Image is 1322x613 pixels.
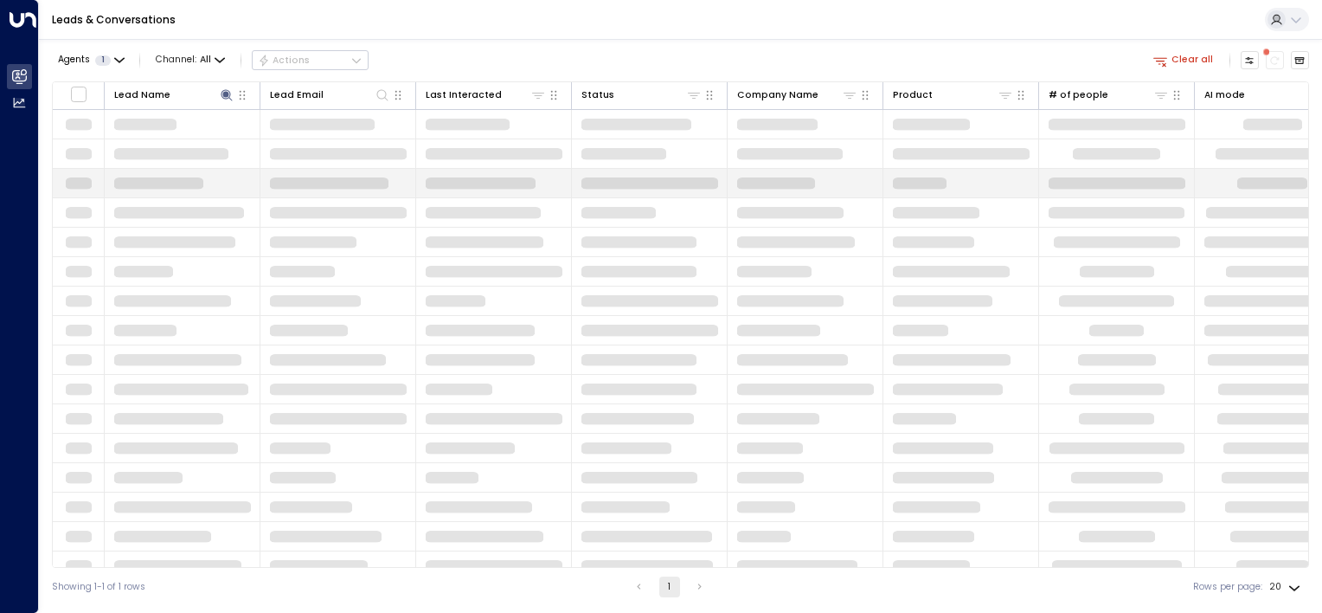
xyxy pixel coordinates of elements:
[1049,87,1170,103] div: # of people
[114,87,170,103] div: Lead Name
[270,87,324,103] div: Lead Email
[1204,87,1245,103] div: AI mode
[52,51,129,69] button: Agents1
[1049,87,1108,103] div: # of people
[893,87,1014,103] div: Product
[151,51,230,69] button: Channel:All
[58,55,90,65] span: Agents
[52,12,176,27] a: Leads & Conversations
[1266,51,1285,70] span: There are new threads available. Refresh the grid to view the latest updates.
[426,87,502,103] div: Last Interacted
[270,87,391,103] div: Lead Email
[628,577,711,597] nav: pagination navigation
[737,87,858,103] div: Company Name
[95,55,111,66] span: 1
[1291,51,1310,70] button: Archived Leads
[581,87,703,103] div: Status
[1193,580,1262,594] label: Rows per page:
[581,87,614,103] div: Status
[1241,51,1260,70] button: Customize
[52,580,145,594] div: Showing 1-1 of 1 rows
[737,87,818,103] div: Company Name
[426,87,547,103] div: Last Interacted
[1148,51,1219,69] button: Clear all
[252,50,369,71] button: Actions
[151,51,230,69] span: Channel:
[200,55,211,65] span: All
[893,87,933,103] div: Product
[258,55,311,67] div: Actions
[252,50,369,71] div: Button group with a nested menu
[659,577,680,597] button: page 1
[1269,577,1304,597] div: 20
[114,87,235,103] div: Lead Name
